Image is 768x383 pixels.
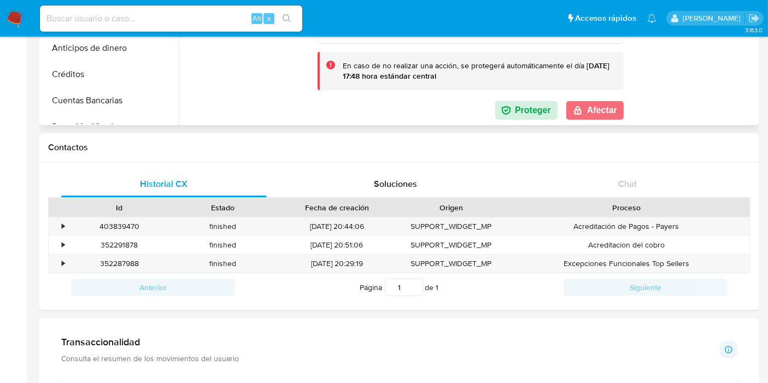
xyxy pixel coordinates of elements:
[436,282,439,293] span: 1
[179,202,267,213] div: Estado
[68,255,171,273] div: 352287988
[62,258,65,269] div: •
[42,35,179,61] button: Anticipos de dinero
[400,217,503,235] div: SUPPORT_WIDGET_MP
[683,13,744,23] p: daniela.lagunesrodriguez@mercadolibre.com.mx
[282,202,392,213] div: Fecha de creación
[618,178,637,190] span: Chat
[575,13,636,24] span: Accesos rápidos
[171,236,274,254] div: finished
[511,202,742,213] div: Proceso
[171,255,274,273] div: finished
[42,87,179,114] button: Cuentas Bancarias
[374,178,418,190] span: Soluciones
[274,236,400,254] div: [DATE] 20:51:06
[267,13,271,23] span: s
[62,221,65,232] div: •
[40,11,302,26] input: Buscar usuario o caso...
[275,11,298,26] button: search-icon
[274,255,400,273] div: [DATE] 20:29:19
[68,217,171,235] div: 403839470
[748,13,760,24] a: Salir
[42,61,179,87] button: Créditos
[503,255,750,273] div: Excepciones Funcionales Top Sellers
[274,217,400,235] div: [DATE] 20:44:06
[503,236,750,254] div: Acreditacion del cobro
[745,26,763,34] span: 3.163.0
[62,240,65,250] div: •
[647,14,656,23] a: Notificaciones
[71,279,235,296] button: Anterior
[503,217,750,235] div: Acreditación de Pagos - Payers
[48,142,751,153] h1: Contactos
[171,217,274,235] div: finished
[68,236,171,254] div: 352291878
[75,202,163,213] div: Id
[400,255,503,273] div: SUPPORT_WIDGET_MP
[360,279,439,296] span: Página de
[564,279,728,296] button: Siguiente
[400,236,503,254] div: SUPPORT_WIDGET_MP
[42,114,179,140] button: Datos Modificados
[407,202,495,213] div: Origen
[140,178,188,190] span: Historial CX
[253,13,261,23] span: Alt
